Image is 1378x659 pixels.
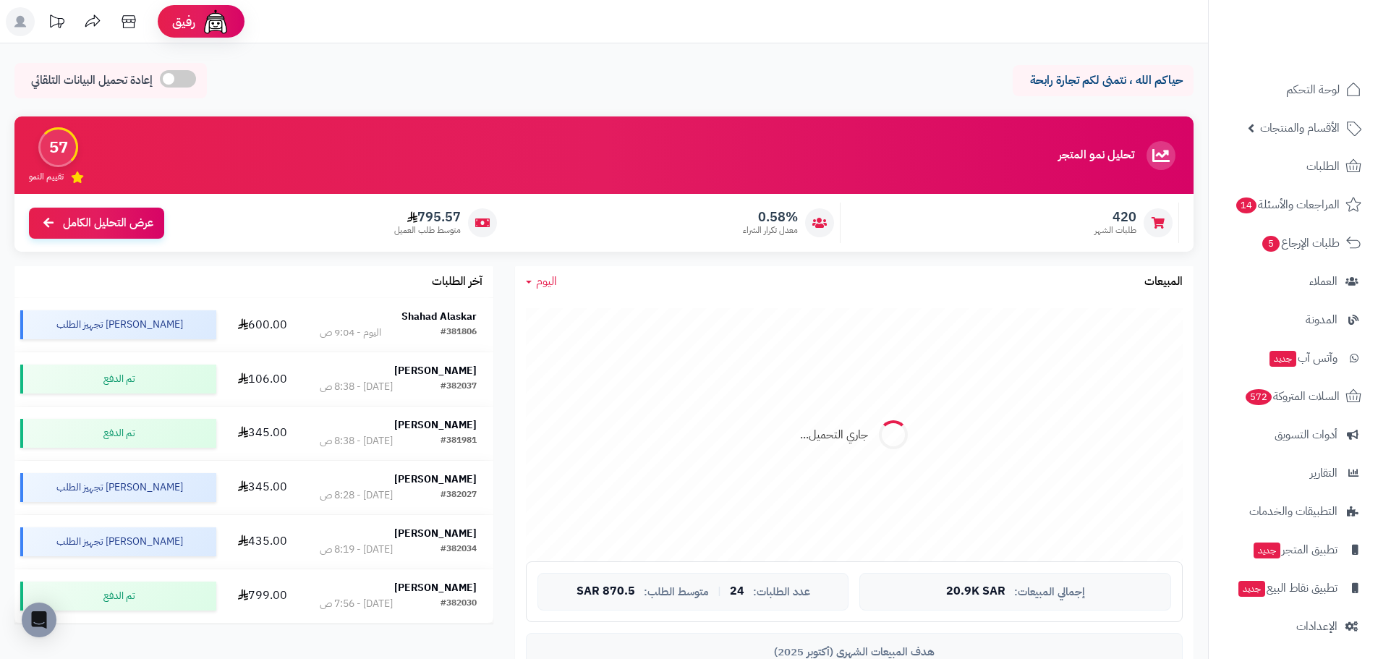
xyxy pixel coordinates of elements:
span: 0.58% [743,209,798,225]
td: 600.00 [222,298,303,352]
span: 870.5 SAR [577,585,635,598]
a: أدوات التسويق [1217,417,1369,452]
span: عرض التحليل الكامل [63,215,153,231]
span: اليوم [536,273,557,290]
div: #381981 [441,434,477,448]
span: جديد [1269,351,1296,367]
a: المراجعات والأسئلة14 [1217,187,1369,222]
div: [DATE] - 8:28 ص [320,488,393,503]
strong: [PERSON_NAME] [394,580,477,595]
a: تطبيق نقاط البيعجديد [1217,571,1369,605]
a: وآتس آبجديد [1217,341,1369,375]
span: 24 [730,585,744,598]
span: المراجعات والأسئلة [1235,195,1340,215]
strong: Shahad Alaskar [401,309,477,324]
div: [PERSON_NAME] تجهيز الطلب [20,527,216,556]
a: التقارير [1217,456,1369,490]
span: 14 [1236,197,1256,213]
a: الإعدادات [1217,609,1369,644]
strong: [PERSON_NAME] [394,526,477,541]
td: 799.00 [222,569,303,623]
div: تم الدفع [20,582,216,611]
span: | [718,586,721,597]
span: 420 [1094,209,1136,225]
a: عرض التحليل الكامل [29,208,164,239]
div: #382027 [441,488,477,503]
div: #381806 [441,326,477,340]
span: المدونة [1306,310,1337,330]
span: التقارير [1310,463,1337,483]
h3: تحليل نمو المتجر [1058,149,1134,162]
img: ai-face.png [201,7,230,36]
a: اليوم [526,273,557,290]
a: الطلبات [1217,149,1369,184]
strong: [PERSON_NAME] [394,363,477,378]
div: Open Intercom Messenger [22,603,56,637]
span: الأقسام والمنتجات [1260,118,1340,138]
span: الإعدادات [1296,616,1337,637]
div: اليوم - 9:04 ص [320,326,381,340]
span: تقييم النمو [29,171,64,183]
span: 572 [1246,389,1272,405]
h3: آخر الطلبات [432,276,482,289]
a: تحديثات المنصة [38,7,75,40]
span: أدوات التسويق [1275,425,1337,445]
span: جديد [1238,581,1265,597]
span: العملاء [1309,271,1337,292]
h3: المبيعات [1144,276,1183,289]
td: 345.00 [222,461,303,514]
span: متوسط طلب العميل [394,224,461,237]
a: لوحة التحكم [1217,72,1369,107]
div: [DATE] - 8:38 ص [320,380,393,394]
span: وآتس آب [1268,348,1337,368]
div: جاري التحميل... [800,427,868,443]
div: [DATE] - 8:38 ص [320,434,393,448]
a: طلبات الإرجاع5 [1217,226,1369,260]
span: جديد [1254,543,1280,558]
span: 795.57 [394,209,461,225]
div: [DATE] - 7:56 ص [320,597,393,611]
strong: [PERSON_NAME] [394,472,477,487]
img: logo-2.png [1280,35,1364,66]
div: #382030 [441,597,477,611]
div: [DATE] - 8:19 ص [320,543,393,557]
span: متوسط الطلب: [644,586,709,598]
strong: [PERSON_NAME] [394,417,477,433]
td: 435.00 [222,515,303,569]
a: تطبيق المتجرجديد [1217,532,1369,567]
a: التطبيقات والخدمات [1217,494,1369,529]
div: [PERSON_NAME] تجهيز الطلب [20,473,216,502]
span: طلبات الإرجاع [1261,233,1340,253]
p: حياكم الله ، نتمنى لكم تجارة رابحة [1024,72,1183,89]
div: #382034 [441,543,477,557]
div: تم الدفع [20,365,216,394]
span: الطلبات [1306,156,1340,177]
span: 20.9K SAR [946,585,1005,598]
td: 106.00 [222,352,303,406]
span: رفيق [172,13,195,30]
span: 5 [1262,236,1280,252]
span: معدل تكرار الشراء [743,224,798,237]
div: #382037 [441,380,477,394]
span: تطبيق المتجر [1252,540,1337,560]
a: السلات المتروكة572 [1217,379,1369,414]
div: تم الدفع [20,419,216,448]
span: إعادة تحميل البيانات التلقائي [31,72,153,89]
span: إجمالي المبيعات: [1014,586,1085,598]
span: عدد الطلبات: [753,586,810,598]
span: التطبيقات والخدمات [1249,501,1337,522]
span: طلبات الشهر [1094,224,1136,237]
a: العملاء [1217,264,1369,299]
span: تطبيق نقاط البيع [1237,578,1337,598]
a: المدونة [1217,302,1369,337]
span: السلات المتروكة [1244,386,1340,407]
div: [PERSON_NAME] تجهيز الطلب [20,310,216,339]
span: لوحة التحكم [1286,80,1340,100]
td: 345.00 [222,407,303,460]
